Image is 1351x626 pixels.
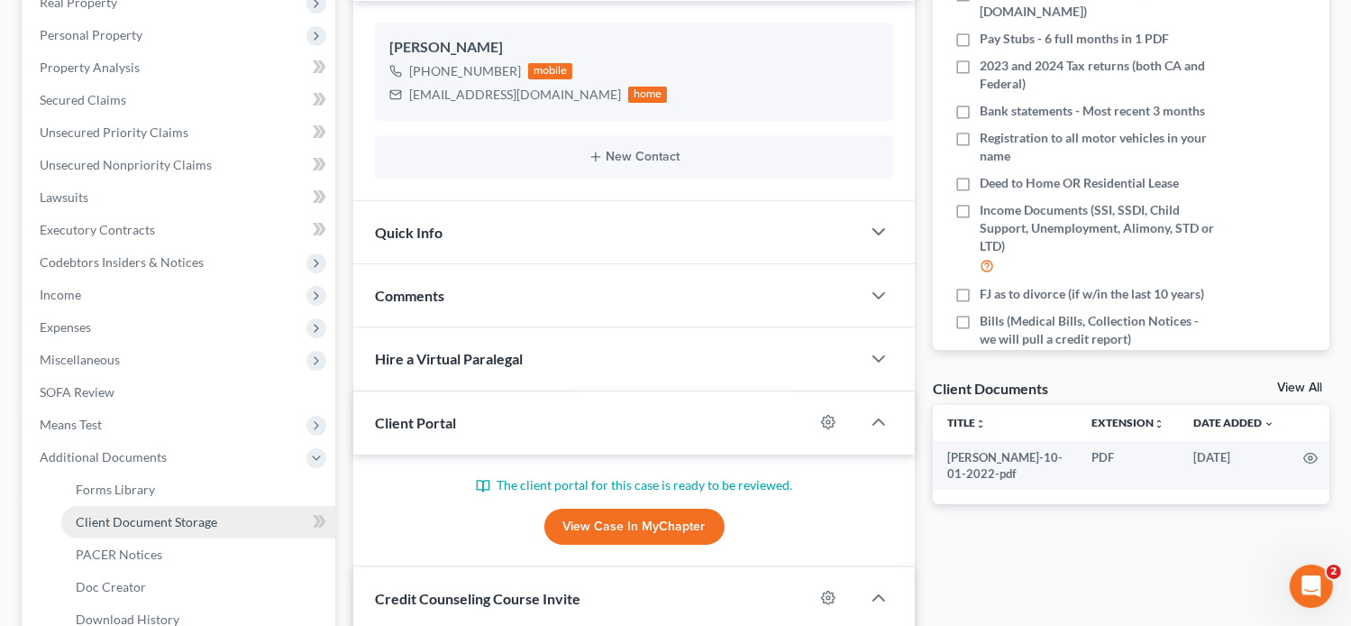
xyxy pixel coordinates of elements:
[1264,419,1274,429] i: expand_more
[40,417,102,432] span: Means Test
[947,416,986,429] a: Titleunfold_more
[40,92,126,107] span: Secured Claims
[61,571,335,603] a: Doc Creator
[25,181,335,214] a: Lawsuits
[76,482,155,497] span: Forms Library
[1290,565,1333,608] iframe: Intercom live chat
[389,37,880,59] div: [PERSON_NAME]
[25,84,335,116] a: Secured Claims
[1277,382,1322,394] a: View All
[76,579,146,594] span: Doc Creator
[40,287,81,302] span: Income
[1091,416,1164,429] a: Extensionunfold_more
[375,350,523,367] span: Hire a Virtual Paralegal
[40,157,212,172] span: Unsecured Nonpriority Claims
[375,476,894,494] p: The client portal for this case is ready to be reviewed.
[933,441,1077,491] td: [PERSON_NAME]-10-01-2022-pdf
[40,124,188,140] span: Unsecured Priority Claims
[40,384,114,400] span: SOFA Review
[409,62,521,80] div: [PHONE_NUMBER]
[409,86,621,104] div: [EMAIL_ADDRESS][DOMAIN_NAME]
[1154,419,1164,429] i: unfold_more
[980,102,1205,120] span: Bank statements - Most recent 3 months
[61,506,335,539] a: Client Document Storage
[980,201,1215,255] span: Income Documents (SSI, SSDI, Child Support, Unemployment, Alimony, STD or LTD)
[980,312,1215,348] span: Bills (Medical Bills, Collection Notices - we will pull a credit report)
[40,319,91,335] span: Expenses
[61,474,335,506] a: Forms Library
[25,214,335,246] a: Executory Contracts
[375,414,456,431] span: Client Portal
[1327,565,1341,579] span: 2
[76,514,217,529] span: Client Document Storage
[980,30,1169,48] span: Pay Stubs - 6 full months in 1 PDF
[628,87,668,103] div: home
[40,254,204,270] span: Codebtors Insiders & Notices
[25,149,335,181] a: Unsecured Nonpriority Claims
[975,419,986,429] i: unfold_more
[528,63,573,79] div: mobile
[61,539,335,571] a: PACER Notices
[40,449,167,465] span: Additional Documents
[375,590,580,607] span: Credit Counseling Course Invite
[25,376,335,409] a: SOFA Review
[375,287,444,304] span: Comments
[389,150,880,164] button: New Contact
[25,51,335,84] a: Property Analysis
[980,57,1215,93] span: 2023 and 2024 Tax returns (both CA and Federal)
[40,352,120,367] span: Miscellaneous
[544,509,725,545] a: View Case in MyChapter
[980,285,1204,303] span: FJ as to divorce (if w/in the last 10 years)
[980,129,1215,165] span: Registration to all motor vehicles in your name
[25,116,335,149] a: Unsecured Priority Claims
[40,60,140,75] span: Property Analysis
[933,379,1048,398] div: Client Documents
[40,189,88,205] span: Lawsuits
[1193,416,1274,429] a: Date Added expand_more
[1077,441,1179,491] td: PDF
[1179,441,1289,491] td: [DATE]
[40,222,155,237] span: Executory Contracts
[40,27,142,42] span: Personal Property
[375,224,443,241] span: Quick Info
[76,547,162,562] span: PACER Notices
[980,174,1179,192] span: Deed to Home OR Residential Lease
